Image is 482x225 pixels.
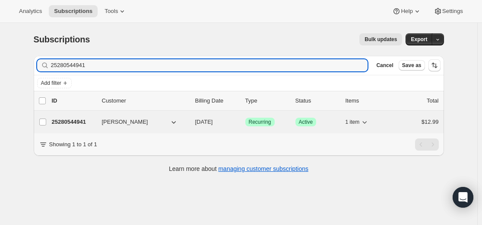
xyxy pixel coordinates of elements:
button: [PERSON_NAME] [97,115,183,129]
p: 25280544941 [52,118,95,126]
span: Export [411,36,427,43]
a: managing customer subscriptions [218,165,308,172]
p: Learn more about [169,164,308,173]
span: Subscriptions [34,35,90,44]
div: IDCustomerBilling DateTypeStatusItemsTotal [52,96,439,105]
p: Showing 1 to 1 of 1 [49,140,97,149]
span: Recurring [249,119,271,125]
button: Bulk updates [359,33,402,45]
span: Analytics [19,8,42,15]
span: Help [401,8,412,15]
div: Type [245,96,289,105]
button: Add filter [37,78,72,88]
span: $12.99 [422,119,439,125]
p: ID [52,96,95,105]
span: [PERSON_NAME] [102,118,148,126]
p: Status [295,96,339,105]
div: Open Intercom Messenger [453,187,473,208]
span: Active [299,119,313,125]
span: Settings [442,8,463,15]
div: 25280544941[PERSON_NAME][DATE]SuccessRecurringSuccessActive1 item$12.99 [52,116,439,128]
span: Add filter [41,80,61,87]
p: Billing Date [195,96,238,105]
p: Total [427,96,438,105]
span: Bulk updates [365,36,397,43]
span: [DATE] [195,119,213,125]
button: Cancel [373,60,396,71]
button: Sort the results [428,59,441,71]
button: Subscriptions [49,5,98,17]
span: Tools [105,8,118,15]
button: Analytics [14,5,47,17]
span: 1 item [346,119,360,125]
button: Export [406,33,432,45]
button: Settings [428,5,468,17]
button: Save as [399,60,425,71]
button: Tools [99,5,132,17]
span: Save as [402,62,422,69]
button: 1 item [346,116,369,128]
p: Customer [102,96,188,105]
input: Filter subscribers [51,59,368,71]
button: Help [387,5,426,17]
nav: Pagination [415,138,439,151]
span: Subscriptions [54,8,92,15]
span: Cancel [376,62,393,69]
div: Items [346,96,389,105]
